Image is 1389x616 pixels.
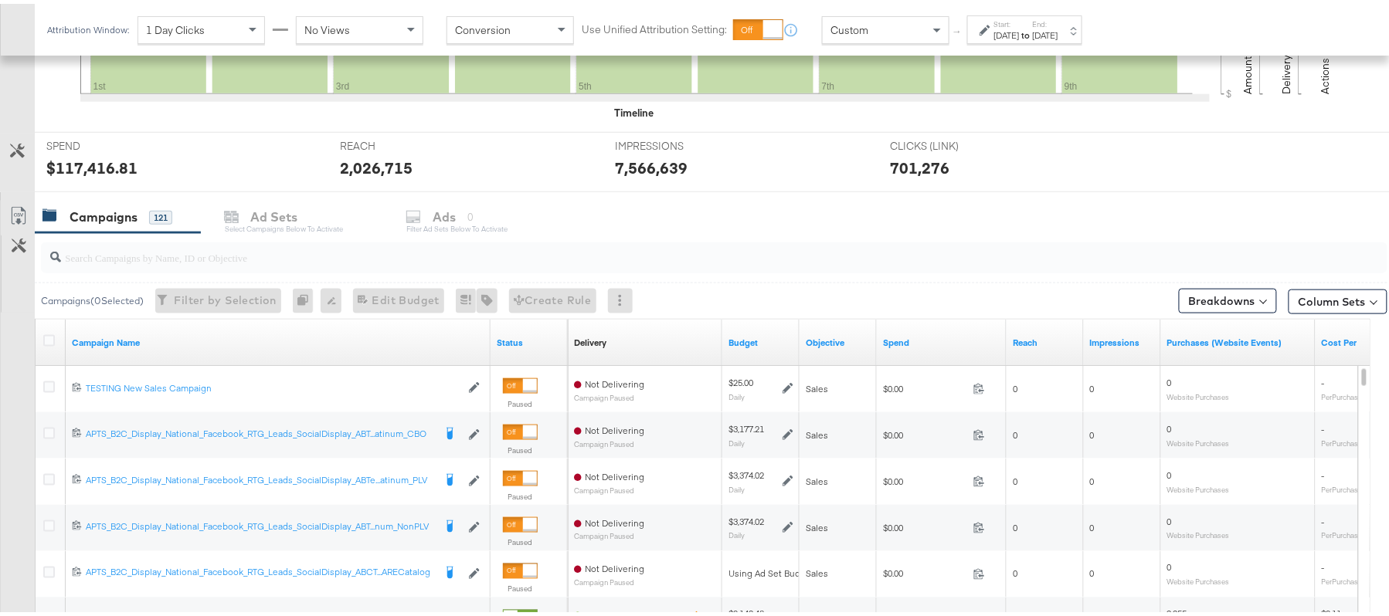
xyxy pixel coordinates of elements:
span: 0 [1013,564,1017,576]
div: 7,566,639 [615,153,688,175]
sub: Daily [728,527,745,536]
span: 0 [1167,558,1172,570]
span: $0.00 [883,518,967,530]
span: - [1322,558,1325,570]
text: Amount (USD) [1241,22,1255,90]
span: 0 [1090,518,1095,530]
a: Reflects the ability of your Ad Campaign to achieve delivery based on ad states, schedule and bud... [574,333,606,345]
div: TESTING New Sales Campaign [86,378,460,391]
div: APTS_B2C_Display_National_Facebook_RTG_Leads_SocialDisplay_ABT...atinum_CBO [86,424,433,436]
span: $2.11 [1322,604,1342,616]
span: $0.00 [883,472,967,483]
a: The number of times your ad was served. On mobile apps an ad is counted as served the first time ... [1090,333,1155,345]
span: Sales [806,379,828,391]
span: IMPRESSIONS [615,135,731,150]
span: Not Delivering [585,374,644,386]
sub: Daily [728,388,745,398]
span: - [1322,465,1325,477]
sub: Daily [728,481,745,490]
span: $0.00 [883,425,967,437]
span: - [1322,419,1325,431]
span: Custom [830,19,868,33]
label: Paused [503,442,538,452]
sub: Website Purchases [1167,574,1230,583]
a: The number of times a purchase was made tracked by your Custom Audience pixel on your website aft... [1167,333,1309,345]
span: Not Delivering [585,467,644,479]
div: APTS_B2C_Display_National_Facebook_RTG_Leads_SocialDisplay_ABTe...atinum_PLV [86,470,433,482]
span: Not Delivering [585,560,644,571]
span: No Views [304,19,350,33]
sub: Per Purchase [1322,388,1363,398]
span: 0 [1167,373,1172,384]
div: 2,026,715 [340,153,413,175]
input: Search Campaigns by Name, ID or Objective [61,232,1265,262]
sub: Campaign Paused [574,482,644,491]
label: Paused [503,580,538,591]
div: Campaigns [70,205,138,222]
label: Start: [994,15,1020,25]
sub: Website Purchases [1167,435,1230,444]
sub: Per Purchase [1322,527,1363,536]
div: Delivery [574,333,606,345]
sub: Per Purchase [1322,435,1363,444]
span: 0 [1013,379,1017,391]
div: Using Ad Set Budget [728,564,814,577]
span: 0 [1167,512,1172,523]
sub: Website Purchases [1167,388,1230,398]
span: 0 [1013,518,1017,530]
span: 0 [1090,564,1095,576]
span: Sales [806,518,828,530]
sub: Website Purchases [1167,527,1230,536]
text: Delivery [1280,51,1294,90]
span: 0 [1090,379,1095,391]
span: 0 [1090,425,1095,437]
sub: Campaign Paused [574,575,644,584]
div: 701,276 [890,153,949,175]
div: APTS_B2C_Display_National_Facebook_RTG_Leads_SocialDisplay_ABCT...ARECatalog [86,563,433,575]
a: Your campaign name. [72,333,484,345]
a: APTS_B2C_Display_National_Facebook_RTG_Leads_SocialDisplay_ABCT...ARECatalog [86,563,433,578]
sub: Daily [728,435,745,444]
a: The number of people your ad was served to. [1013,333,1078,345]
div: Attribution Window: [46,21,130,32]
button: Column Sets [1289,286,1387,310]
text: Actions [1319,54,1333,90]
label: Paused [503,488,538,498]
sub: Campaign Paused [574,436,644,445]
label: End: [1033,15,1058,25]
sub: Website Purchases [1167,481,1230,490]
sub: Per Purchase [1322,481,1363,490]
span: - [1322,512,1325,523]
div: $3,374.02 [728,512,764,524]
span: REACH [340,135,456,150]
a: APTS_B2C_Display_National_Facebook_RTG_Leads_SocialDisplay_ABT...atinum_CBO [86,424,433,439]
span: 0 [1167,419,1172,431]
span: SPEND [46,135,162,150]
a: TESTING New Sales Campaign [86,378,460,391]
span: $0.00 [883,379,967,391]
label: Paused [503,534,538,544]
div: $3,177.21 [728,419,764,432]
div: 0 [293,285,321,310]
span: Sales [806,472,828,483]
div: [DATE] [1033,25,1058,38]
label: Paused [503,395,538,405]
div: 121 [149,207,172,221]
strong: to [1020,25,1033,37]
span: 0 [1013,472,1017,483]
div: $3,374.02 [728,465,764,478]
span: Sales [806,425,828,437]
span: $0.00 [883,564,967,576]
sub: Campaign Paused [574,390,644,398]
div: $117,416.81 [46,153,138,175]
div: Timeline [614,102,654,117]
button: Breakdowns [1179,285,1277,310]
span: - [1322,373,1325,384]
div: [DATE] [994,25,1020,38]
span: Sales [806,564,828,576]
a: Your campaign's objective. [806,333,871,345]
span: 0 [1167,465,1172,477]
span: 0 [1090,472,1095,483]
a: The total amount spent to date. [883,333,1000,345]
span: 9,955 [1167,604,1187,616]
